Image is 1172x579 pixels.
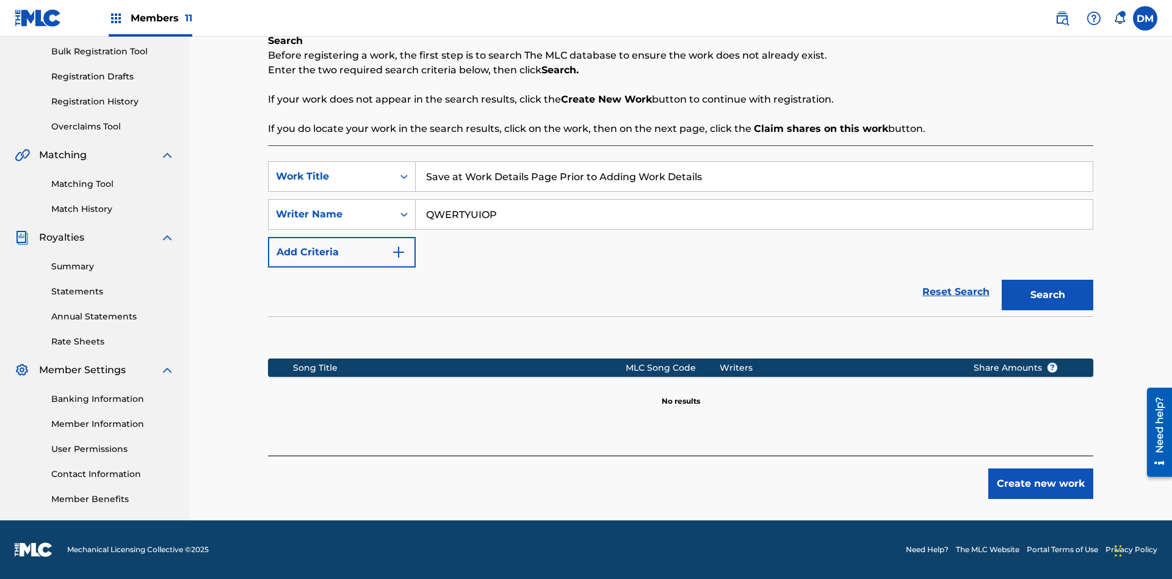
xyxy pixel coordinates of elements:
a: User Permissions [51,443,175,456]
img: Royalties [15,230,29,245]
div: Work Title [276,169,386,184]
button: Create new work [988,468,1093,499]
span: Mechanical Licensing Collective © 2025 [67,544,209,555]
div: Writers [720,362,955,374]
img: 9d2ae6d4665cec9f34b9.svg [391,245,406,260]
p: Before registering a work, the first step is to search The MLC database to ensure the work does n... [268,48,1093,63]
a: Contact Information [51,468,175,481]
p: If you do locate your work in the search results, click on the work, then on the next page, click... [268,122,1093,136]
img: search [1055,11,1069,26]
img: help [1087,11,1101,26]
img: Top Rightsholders [109,11,123,26]
span: Members [131,11,192,25]
button: Search [1002,280,1093,310]
div: Notifications [1113,12,1126,24]
a: Banking Information [51,393,175,406]
div: Help [1082,6,1106,31]
iframe: Resource Center [1138,383,1172,483]
img: Matching [15,148,30,162]
a: Match History [51,203,175,216]
span: Member Settings [39,363,126,377]
a: The MLC Website [956,544,1019,555]
a: Overclaims Tool [51,120,175,133]
a: Portal Terms of Use [1027,544,1098,555]
div: Song Title [293,362,626,374]
strong: Claim shares on this work [754,123,888,134]
strong: Search. [541,64,579,76]
span: ? [1047,363,1057,373]
a: Member Benefits [51,493,175,506]
div: MLC Song Code [626,362,720,374]
a: Registration History [51,95,175,108]
a: Public Search [1050,6,1074,31]
a: Matching Tool [51,178,175,191]
span: 11 [185,12,192,24]
p: Enter the two required search criteria below, then click [268,63,1093,78]
form: Search Form [268,161,1093,316]
a: Registration Drafts [51,70,175,83]
a: Annual Statements [51,310,175,323]
a: Member Information [51,418,175,431]
a: Privacy Policy [1105,544,1157,555]
img: expand [160,363,175,377]
p: If your work does not appear in the search results, click the button to continue with registration. [268,92,1093,107]
a: Reset Search [916,279,996,305]
a: Bulk Registration Tool [51,45,175,58]
a: Need Help? [906,544,949,555]
img: MLC Logo [15,9,62,27]
div: Drag [1115,533,1122,569]
div: Writer Name [276,207,386,222]
button: Add Criteria [268,237,416,268]
img: expand [160,148,175,162]
img: expand [160,230,175,245]
b: Search [268,35,303,46]
img: logo [15,542,52,557]
span: Matching [39,148,87,162]
span: Royalties [39,230,84,245]
a: Rate Sheets [51,335,175,348]
a: Summary [51,260,175,273]
img: Member Settings [15,363,29,377]
p: No results [662,381,700,407]
strong: Create New Work [561,93,652,105]
iframe: Chat Widget [1111,520,1172,579]
div: User Menu [1133,6,1157,31]
span: Share Amounts [974,362,1058,374]
a: Statements [51,285,175,298]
